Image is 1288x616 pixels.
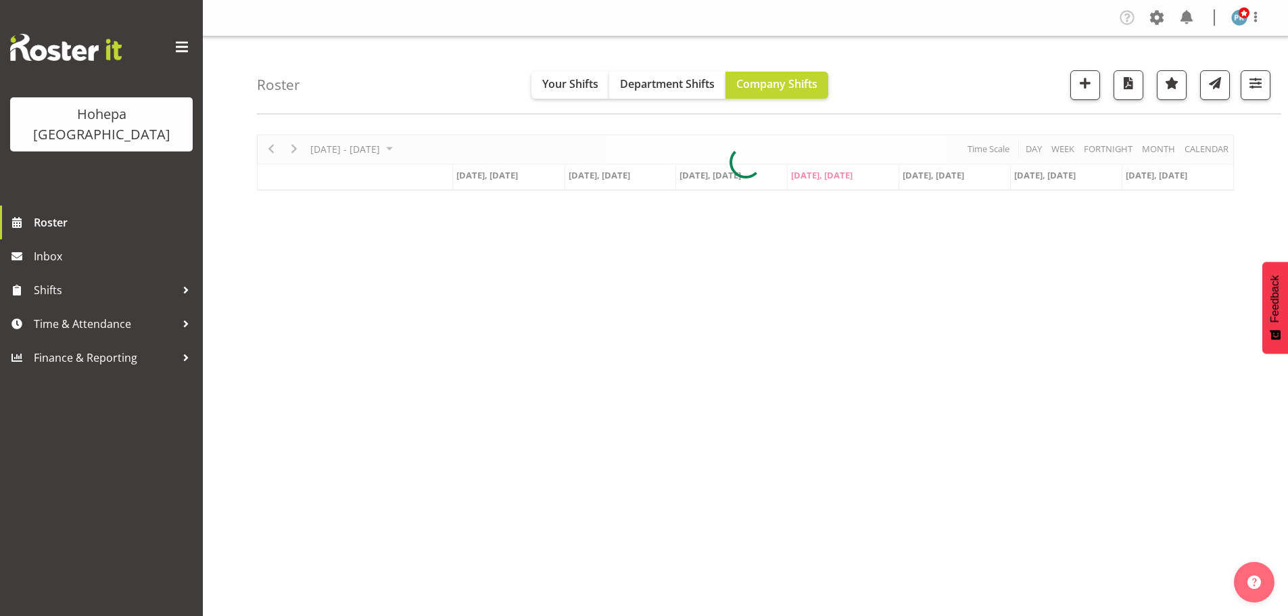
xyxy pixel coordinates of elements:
[531,72,609,99] button: Your Shifts
[257,77,300,93] h4: Roster
[1262,262,1288,354] button: Feedback - Show survey
[1200,70,1230,100] button: Send a list of all shifts for the selected filtered period to all rostered employees.
[725,72,828,99] button: Company Shifts
[542,76,598,91] span: Your Shifts
[609,72,725,99] button: Department Shifts
[10,34,122,61] img: Rosterit website logo
[1269,275,1281,323] span: Feedback
[1241,70,1270,100] button: Filter Shifts
[24,104,179,145] div: Hohepa [GEOGRAPHIC_DATA]
[620,76,715,91] span: Department Shifts
[34,314,176,334] span: Time & Attendance
[34,348,176,368] span: Finance & Reporting
[736,76,817,91] span: Company Shifts
[34,280,176,300] span: Shifts
[34,212,196,233] span: Roster
[1231,9,1247,26] img: poonam-kade5940.jpg
[34,246,196,266] span: Inbox
[1247,575,1261,589] img: help-xxl-2.png
[1157,70,1187,100] button: Highlight an important date within the roster.
[1070,70,1100,100] button: Add a new shift
[1114,70,1143,100] button: Download a PDF of the roster according to the set date range.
